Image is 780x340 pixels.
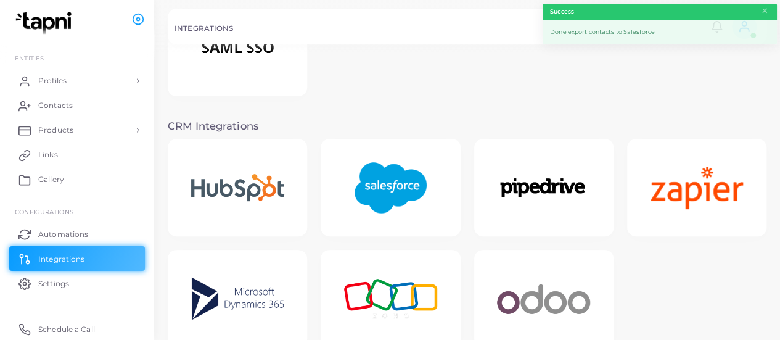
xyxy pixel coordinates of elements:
[484,162,603,214] img: Pipedrive
[38,254,84,265] span: Integrations
[9,246,145,271] a: Integrations
[9,271,145,296] a: Settings
[9,143,145,167] a: Links
[38,149,58,160] span: Links
[331,266,450,332] img: Zoho
[38,125,73,136] span: Products
[38,229,88,240] span: Automations
[38,174,64,185] span: Gallery
[341,149,440,226] img: Salesforce
[9,118,145,143] a: Products
[15,54,44,62] span: ENTITIES
[38,278,69,289] span: Settings
[168,120,766,133] h3: CRM Integrations
[178,262,297,336] img: Microsoft Dynamics
[9,68,145,93] a: Profiles
[543,20,777,44] div: Done export contacts to Salesforce
[38,75,67,86] span: Profiles
[550,7,574,16] strong: Success
[38,324,95,335] span: Schedule a Call
[637,154,756,223] img: Zapier
[761,4,769,18] button: Close
[15,208,73,215] span: Configurations
[178,161,297,214] img: Hubspot
[9,93,145,118] a: Contacts
[11,12,80,35] img: logo
[484,265,603,333] img: Odoo
[9,222,145,246] a: Automations
[38,100,73,111] span: Contacts
[174,24,233,33] h5: INTEGRATIONS
[9,167,145,192] a: Gallery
